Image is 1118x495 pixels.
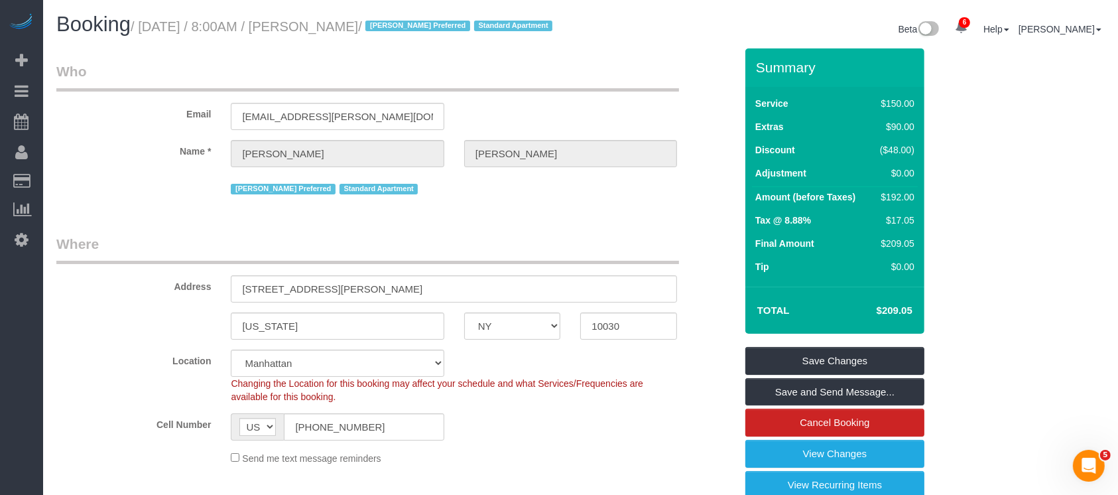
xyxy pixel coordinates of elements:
span: / [358,19,556,34]
label: Amount (before Taxes) [755,190,855,204]
iframe: Intercom live chat [1073,450,1105,482]
a: 6 [948,13,974,42]
img: New interface [917,21,939,38]
input: Last Name [464,140,677,167]
a: Save and Send Message... [745,378,924,406]
label: Email [46,103,221,121]
label: Discount [755,143,795,157]
legend: Who [56,62,679,92]
a: Beta [899,24,940,35]
div: $90.00 [875,120,914,133]
legend: Where [56,234,679,264]
small: / [DATE] / 8:00AM / [PERSON_NAME] [131,19,556,34]
span: Standard Apartment [340,184,418,194]
label: Name * [46,140,221,158]
h3: Summary [756,60,918,75]
label: Cell Number [46,413,221,431]
input: Email [231,103,444,130]
span: 5 [1100,450,1111,460]
div: $150.00 [875,97,914,110]
input: City [231,313,444,340]
a: Cancel Booking [745,409,924,437]
div: $192.00 [875,190,914,204]
span: 6 [959,17,970,28]
label: Address [46,275,221,293]
img: Automaid Logo [8,13,34,32]
span: Changing the Location for this booking may affect your schedule and what Services/Frequencies are... [231,378,643,402]
div: $0.00 [875,260,914,273]
a: Save Changes [745,347,924,375]
input: First Name [231,140,444,167]
div: $0.00 [875,167,914,180]
label: Extras [755,120,784,133]
div: $209.05 [875,237,914,250]
span: Standard Apartment [474,21,553,31]
label: Final Amount [755,237,814,250]
div: $17.05 [875,214,914,227]
label: Tip [755,260,769,273]
strong: Total [757,305,790,316]
label: Adjustment [755,167,806,180]
label: Service [755,97,788,110]
label: Tax @ 8.88% [755,214,811,227]
span: Booking [56,13,131,36]
span: Send me text message reminders [242,453,381,464]
span: [PERSON_NAME] Preferred [365,21,469,31]
h4: $209.05 [837,305,912,317]
a: Help [983,24,1009,35]
input: Zip Code [580,313,677,340]
a: View Changes [745,440,924,468]
a: [PERSON_NAME] [1019,24,1101,35]
input: Cell Number [284,413,444,441]
div: ($48.00) [875,143,914,157]
label: Location [46,350,221,368]
span: [PERSON_NAME] Preferred [231,184,335,194]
